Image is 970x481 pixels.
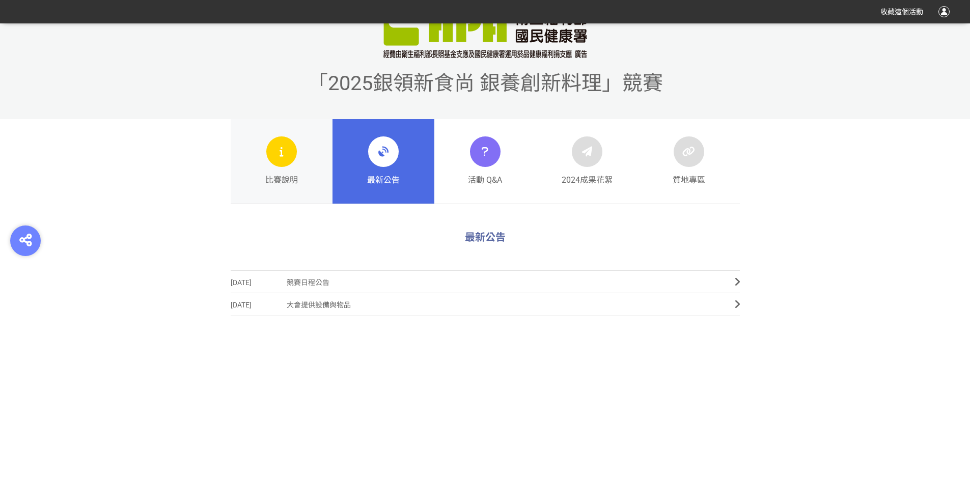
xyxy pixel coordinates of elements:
span: 收藏這個活動 [880,8,923,16]
span: 2024成果花絮 [562,174,613,186]
span: 比賽說明 [265,174,298,186]
a: 「2025銀領新食尚 銀養創新料理」競賽 [308,86,663,91]
span: 「2025銀領新食尚 銀養創新料理」競賽 [308,71,663,95]
a: 2024成果花絮 [536,119,638,204]
span: 活動 Q&A [468,174,502,186]
span: 競賽日程公告 [287,271,719,294]
span: 質地專區 [673,174,705,186]
a: 活動 Q&A [434,119,536,204]
span: 最新公告 [367,174,400,186]
span: 大會提供設備與物品 [287,294,719,317]
a: [DATE]競賽日程公告 [231,270,740,293]
a: 最新公告 [332,119,434,204]
a: 質地專區 [638,119,740,204]
a: 比賽說明 [231,119,332,204]
span: [DATE] [231,271,287,294]
span: [DATE] [231,294,287,317]
span: 最新公告 [465,231,506,243]
a: [DATE]大會提供設備與物品 [231,293,740,316]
